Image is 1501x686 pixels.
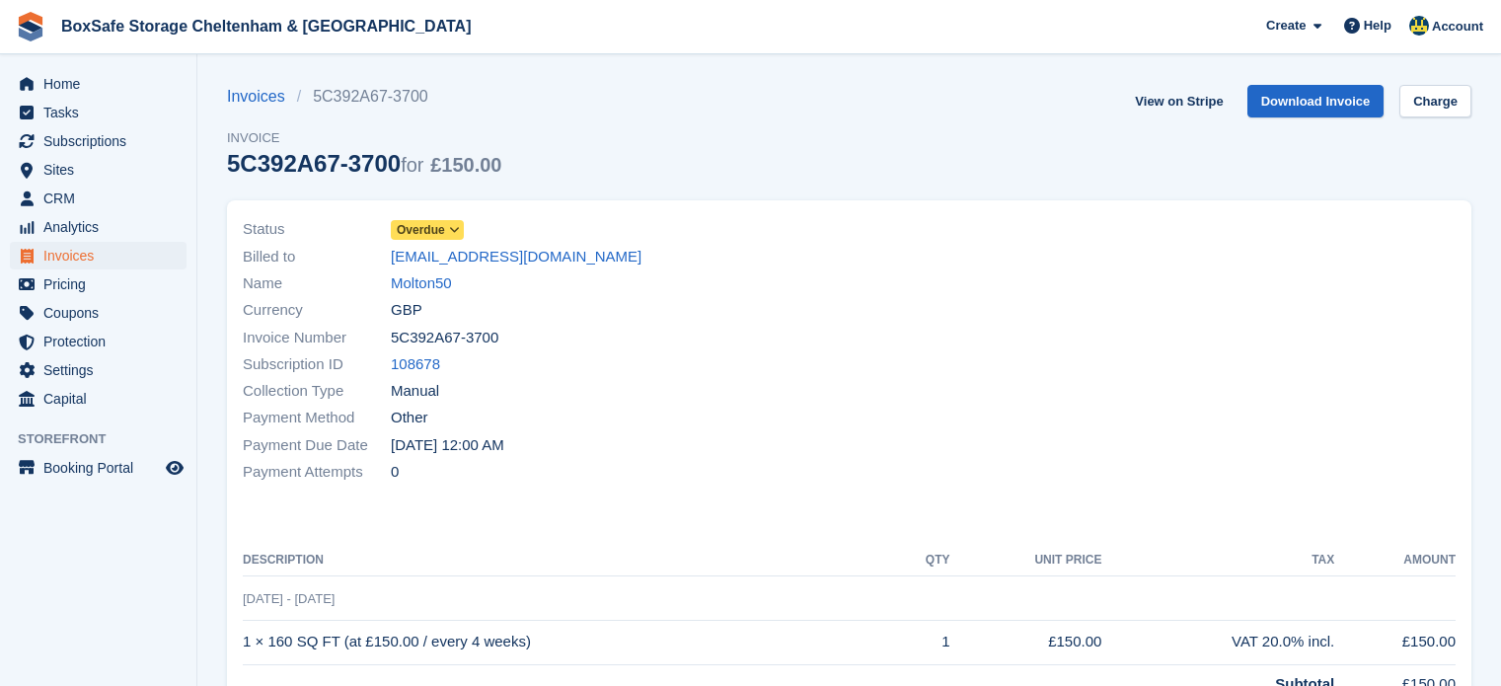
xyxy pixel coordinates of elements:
[1247,85,1385,117] a: Download Invoice
[43,156,162,184] span: Sites
[391,299,422,322] span: GBP
[10,328,187,355] a: menu
[53,10,479,42] a: BoxSafe Storage Cheltenham & [GEOGRAPHIC_DATA]
[43,70,162,98] span: Home
[227,150,501,177] div: 5C392A67-3700
[10,242,187,269] a: menu
[43,270,162,298] span: Pricing
[227,85,297,109] a: Invoices
[243,246,391,268] span: Billed to
[10,356,187,384] a: menu
[10,454,187,482] a: menu
[43,127,162,155] span: Subscriptions
[1127,85,1231,117] a: View on Stripe
[18,429,196,449] span: Storefront
[243,434,391,457] span: Payment Due Date
[243,591,335,606] span: [DATE] - [DATE]
[10,127,187,155] a: menu
[243,327,391,349] span: Invoice Number
[391,272,452,295] a: Molton50
[10,70,187,98] a: menu
[243,380,391,403] span: Collection Type
[16,12,45,41] img: stora-icon-8386f47178a22dfd0bd8f6a31ec36ba5ce8667c1dd55bd0f319d3a0aa187defe.svg
[10,299,187,327] a: menu
[391,218,464,241] a: Overdue
[391,327,498,349] span: 5C392A67-3700
[43,99,162,126] span: Tasks
[1409,16,1429,36] img: Kim Virabi
[397,221,445,239] span: Overdue
[163,456,187,480] a: Preview store
[401,154,423,176] span: for
[43,185,162,212] span: CRM
[391,434,504,457] time: 2025-09-19 23:00:00 UTC
[227,85,501,109] nav: breadcrumbs
[10,270,187,298] a: menu
[430,154,501,176] span: £150.00
[243,353,391,376] span: Subscription ID
[950,620,1102,664] td: £150.00
[243,461,391,484] span: Payment Attempts
[243,545,895,576] th: Description
[391,380,439,403] span: Manual
[243,620,895,664] td: 1 × 160 SQ FT (at £150.00 / every 4 weeks)
[43,299,162,327] span: Coupons
[391,461,399,484] span: 0
[1334,620,1456,664] td: £150.00
[43,356,162,384] span: Settings
[10,213,187,241] a: menu
[43,213,162,241] span: Analytics
[243,299,391,322] span: Currency
[895,620,950,664] td: 1
[43,454,162,482] span: Booking Portal
[243,218,391,241] span: Status
[227,128,501,148] span: Invoice
[391,353,440,376] a: 108678
[10,156,187,184] a: menu
[1101,545,1334,576] th: Tax
[43,328,162,355] span: Protection
[1399,85,1471,117] a: Charge
[950,545,1102,576] th: Unit Price
[391,246,641,268] a: [EMAIL_ADDRESS][DOMAIN_NAME]
[1364,16,1391,36] span: Help
[895,545,950,576] th: QTY
[1101,631,1334,653] div: VAT 20.0% incl.
[243,272,391,295] span: Name
[10,99,187,126] a: menu
[43,242,162,269] span: Invoices
[43,385,162,413] span: Capital
[243,407,391,429] span: Payment Method
[1334,545,1456,576] th: Amount
[1432,17,1483,37] span: Account
[1266,16,1306,36] span: Create
[391,407,428,429] span: Other
[10,385,187,413] a: menu
[10,185,187,212] a: menu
